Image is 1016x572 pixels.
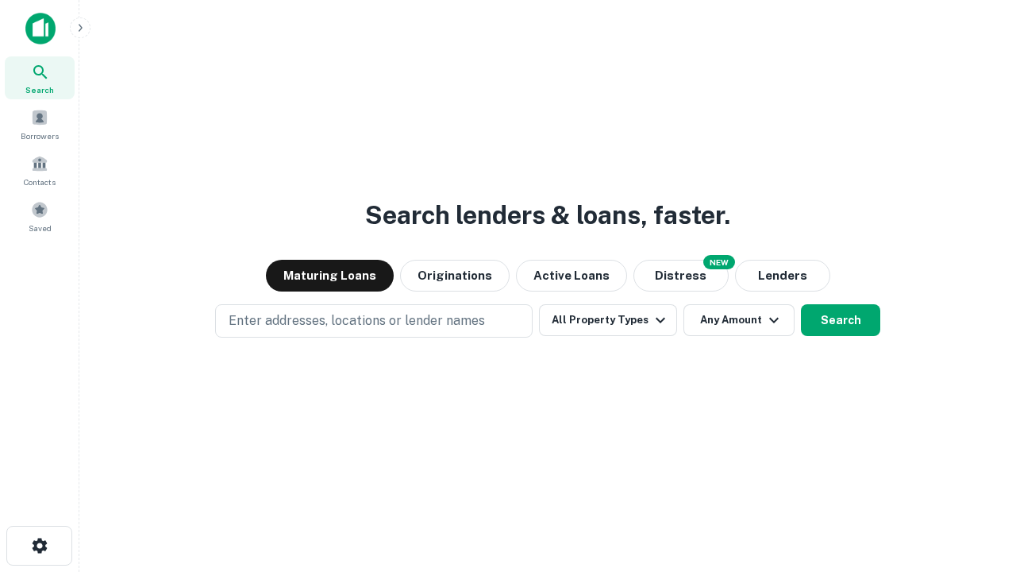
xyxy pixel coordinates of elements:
[633,260,729,292] button: Search distressed loans with lien and other non-mortgage details.
[29,222,52,234] span: Saved
[229,311,485,330] p: Enter addresses, locations or lender names
[24,176,56,188] span: Contacts
[365,196,730,234] h3: Search lenders & loans, faster.
[539,304,677,336] button: All Property Types
[5,195,75,238] a: Saved
[937,445,1016,521] iframe: Chat Widget
[5,149,75,191] a: Contacts
[25,13,56,44] img: capitalize-icon.png
[21,129,59,142] span: Borrowers
[25,83,54,96] span: Search
[215,304,533,338] button: Enter addresses, locations or lender names
[5,102,75,145] a: Borrowers
[400,260,510,292] button: Originations
[735,260,830,292] button: Lenders
[683,304,795,336] button: Any Amount
[801,304,880,336] button: Search
[516,260,627,292] button: Active Loans
[703,255,735,269] div: NEW
[266,260,394,292] button: Maturing Loans
[5,56,75,99] a: Search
